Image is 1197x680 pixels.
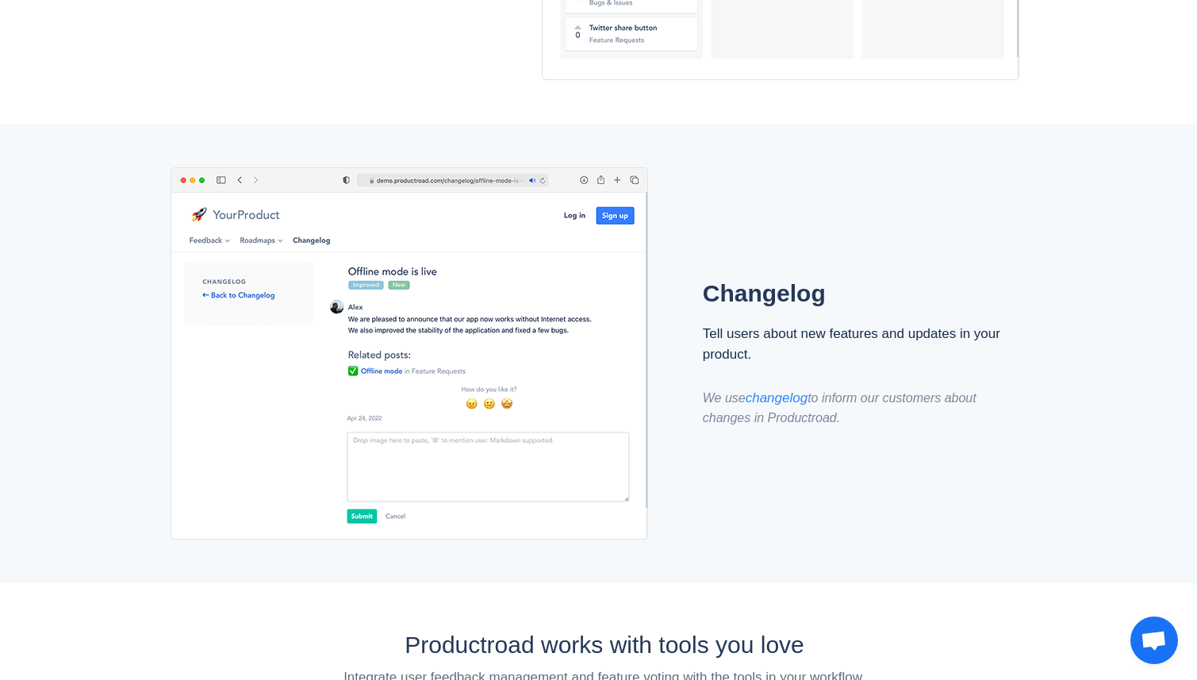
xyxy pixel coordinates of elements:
div: Tell users about new features and updates in your product. [703,324,1011,364]
div: We use to inform our customers about changes in Productroad. [703,388,1011,428]
h2: Changelog [703,279,1011,308]
a: changelog [746,390,808,405]
img: Productroad Changelog [171,167,648,540]
a: Open chat [1130,617,1178,664]
h2: Productroad works with tools you love [171,631,1039,659]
